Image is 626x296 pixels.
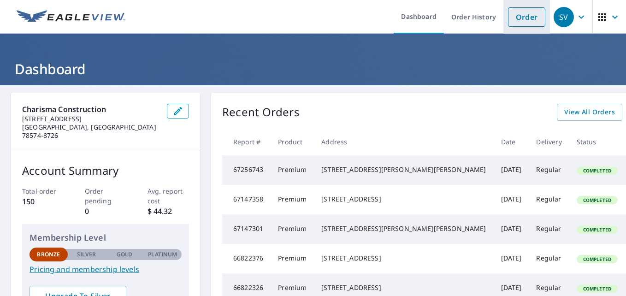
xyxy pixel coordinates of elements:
td: Premium [271,155,314,185]
span: Completed [578,167,617,174]
td: 66822376 [222,244,271,273]
p: Gold [117,250,132,259]
span: Completed [578,256,617,262]
img: EV Logo [17,10,125,24]
td: Premium [271,244,314,273]
td: 67147301 [222,214,271,244]
td: [DATE] [494,185,529,214]
th: Address [314,128,493,155]
a: View All Orders [557,104,622,121]
p: 0 [85,206,127,217]
div: [STREET_ADDRESS] [321,254,486,263]
p: [STREET_ADDRESS] [22,115,159,123]
p: Account Summary [22,162,189,179]
td: Premium [271,185,314,214]
td: Regular [529,214,569,244]
td: [DATE] [494,155,529,185]
th: Delivery [529,128,569,155]
td: Regular [529,244,569,273]
p: Charisma Construction [22,104,159,115]
td: [DATE] [494,214,529,244]
td: [DATE] [494,244,529,273]
td: Regular [529,155,569,185]
span: View All Orders [564,107,615,118]
div: [STREET_ADDRESS][PERSON_NAME][PERSON_NAME] [321,224,486,233]
div: [STREET_ADDRESS][PERSON_NAME][PERSON_NAME] [321,165,486,174]
td: 67147358 [222,185,271,214]
div: SV [554,7,574,27]
p: Avg. report cost [148,186,189,206]
p: Silver [77,250,96,259]
p: Order pending [85,186,127,206]
p: [GEOGRAPHIC_DATA], [GEOGRAPHIC_DATA] 78574-8726 [22,123,159,140]
p: Platinum [148,250,177,259]
p: Recent Orders [222,104,300,121]
th: Status [569,128,625,155]
th: Product [271,128,314,155]
div: [STREET_ADDRESS] [321,283,486,292]
p: $ 44.32 [148,206,189,217]
p: Bronze [37,250,60,259]
a: Pricing and membership levels [30,264,182,275]
a: Order [508,7,545,27]
th: Date [494,128,529,155]
p: Membership Level [30,231,182,244]
td: 67256743 [222,155,271,185]
th: Report # [222,128,271,155]
td: Regular [529,185,569,214]
span: Completed [578,285,617,292]
h1: Dashboard [11,59,615,78]
p: Total order [22,186,64,196]
td: Premium [271,214,314,244]
span: Completed [578,226,617,233]
span: Completed [578,197,617,203]
div: [STREET_ADDRESS] [321,195,486,204]
p: 150 [22,196,64,207]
